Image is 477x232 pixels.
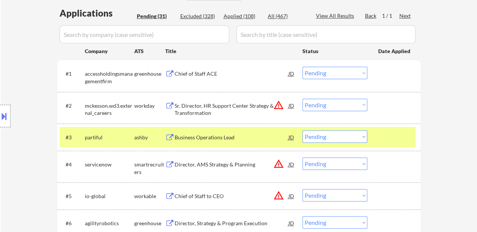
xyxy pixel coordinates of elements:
div: View All Results [316,12,356,20]
div: greenhouse [134,70,165,78]
div: #5 [66,192,79,200]
div: Pending (31) [137,12,175,20]
div: JD [288,216,295,230]
div: All (467) [268,12,305,20]
div: Status [302,44,367,58]
div: 1 / 1 [382,12,399,20]
div: JD [288,189,295,203]
div: smartrecruiters [134,161,165,176]
div: JD [288,99,295,112]
div: ashby [134,134,165,141]
div: io-global [85,192,134,200]
div: agilityrobotics [85,220,134,227]
div: workable [134,192,165,200]
div: Next [399,12,411,20]
div: workday [134,102,165,110]
input: Search by company (case sensitive) [60,25,229,43]
div: greenhouse [134,220,165,227]
div: Applications [60,9,134,18]
div: Chief of Staff to CEO [175,192,288,200]
div: Director, Strategy & Program Execution [175,220,288,227]
div: Title [165,47,295,55]
div: JD [288,157,295,171]
input: Search by title (case sensitive) [236,25,416,43]
div: Business Operations Lead [175,134,288,141]
div: #6 [66,220,79,227]
div: Excluded (328) [180,12,218,20]
div: ATS [134,47,165,55]
div: Sr. Director, HR Support Center Strategy & Transformation [175,102,288,117]
button: warning_amber [273,159,284,169]
div: Back [365,12,377,20]
div: Applied (108) [224,12,261,20]
div: Date Applied [378,47,411,55]
button: warning_amber [273,100,284,110]
div: JD [288,67,295,80]
button: warning_amber [273,190,284,201]
div: Director, AMS Strategy & Planning [175,161,288,168]
div: Chief of Staff ACE [175,70,288,78]
div: JD [288,130,295,144]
